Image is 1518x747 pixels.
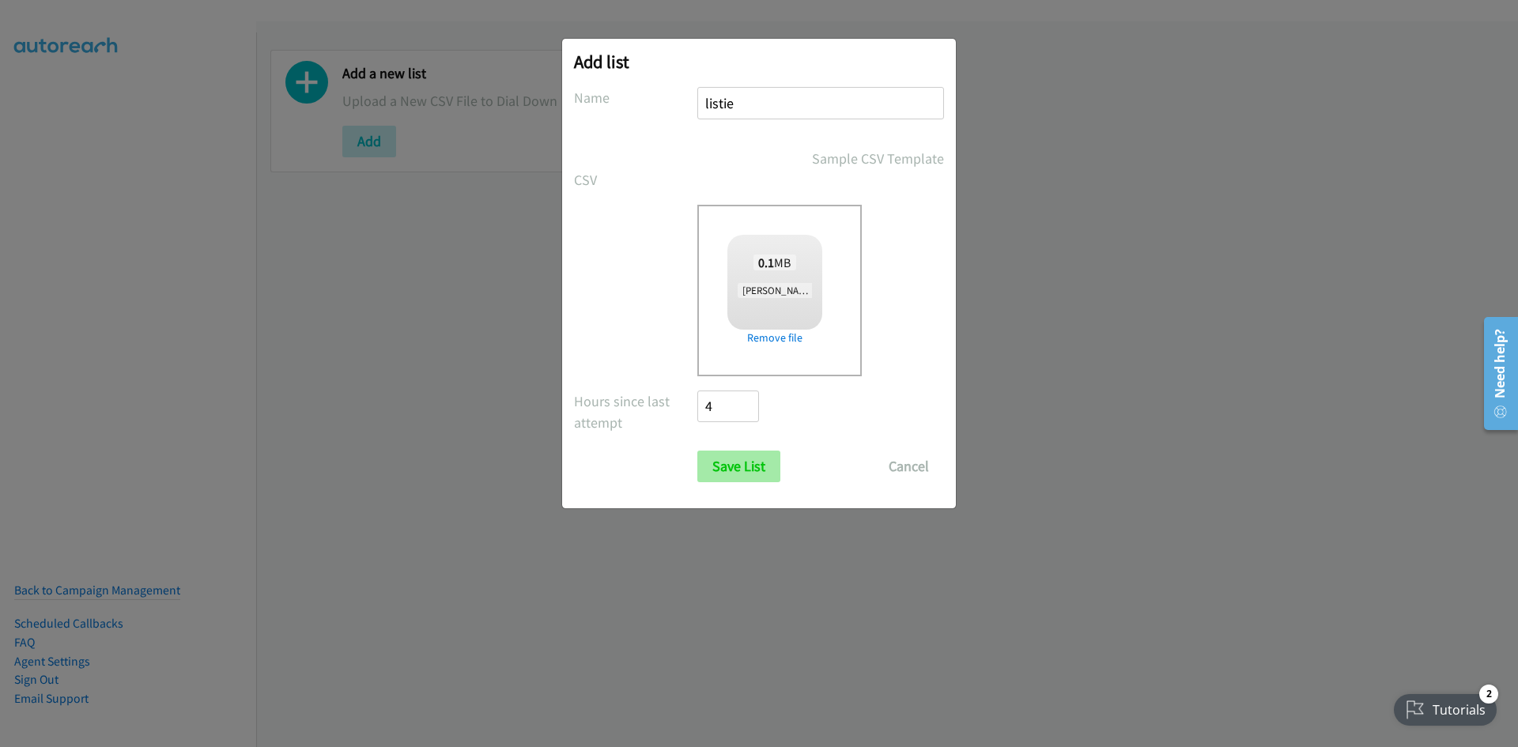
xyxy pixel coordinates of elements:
iframe: Checklist [1384,678,1506,735]
button: Cancel [874,451,944,482]
span: MB [753,255,796,270]
a: Sample CSV Template [812,148,944,169]
span: [PERSON_NAME] + Mediacom Dell FY26Q3 SB SRL ISG PANSERVER-STORAGE - AU (1).csv [738,283,1119,298]
label: CSV [574,169,697,191]
input: Save List [697,451,780,482]
iframe: Resource Center [1472,311,1518,436]
a: Remove file [727,330,822,346]
label: Hours since last attempt [574,390,697,433]
label: Name [574,87,697,108]
strong: 0.1 [758,255,774,270]
h2: Add list [574,51,944,73]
